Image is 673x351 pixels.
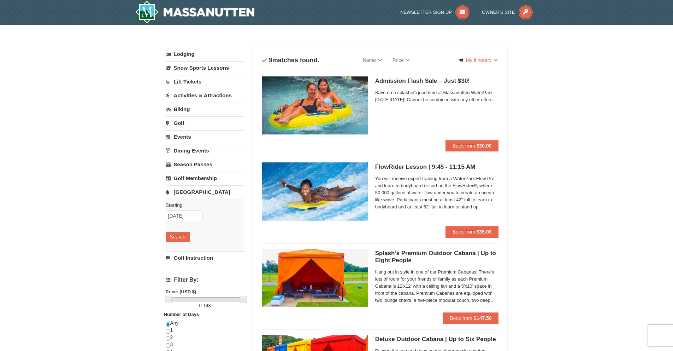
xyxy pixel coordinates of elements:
span: 148 [203,303,211,308]
span: Owner's Site [482,10,515,15]
label: Starting [166,202,239,209]
h5: Deluxe Outdoor Cabana | Up to Six People [375,336,499,343]
h5: Admission Flash Sale – Just $30! [375,77,499,85]
a: Activities & Attractions [166,89,244,102]
img: 6619917-216-363963c7.jpg [262,162,368,220]
span: Book from [453,229,475,235]
button: Book from $147.50 [443,312,498,324]
img: 6619917-1618-f229f8f2.jpg [262,76,368,134]
span: Save on a splashin' good time at Massanutten WaterPark [DATE][DATE]! Cannot be combined with any ... [375,89,499,103]
label: - [166,302,244,309]
span: 9 [269,57,272,64]
a: Events [166,130,244,143]
span: 0 [199,303,202,308]
a: Lodging [166,48,244,61]
a: My Itinerary [454,55,502,65]
a: [GEOGRAPHIC_DATA] [166,185,244,198]
strong: Price: (USD $) [166,289,196,294]
strong: $147.50 [474,315,492,321]
strong: $30.00 [477,143,492,149]
span: You will receive expert training from a WaterPark Flow Pro and learn to bodyboard or surf on the ... [375,175,499,211]
a: Golf [166,116,244,130]
a: Owner's Site [482,10,533,15]
a: Name [358,53,387,67]
a: Dining Events [166,144,244,157]
strong: $35.00 [477,229,492,235]
a: Golf Membership [166,172,244,185]
h5: FlowRider Lesson | 9:45 - 11:15 AM [375,163,499,171]
button: Book from $30.00 [445,140,499,151]
a: Golf Instruction [166,251,244,264]
h5: Splash’s Premium Outdoor Cabana | Up to Eight People [375,250,499,264]
span: Newsletter Sign Up [400,10,452,15]
button: Book from $35.00 [445,226,499,237]
a: Biking [166,103,244,116]
span: Book from [450,315,472,321]
span: Book from [453,143,475,149]
span: Hang out in style in one of our Premium Cabanas! There’s lots of room for your friends or family ... [375,269,499,304]
strong: Number of Days [164,312,199,317]
a: Season Passes [166,158,244,171]
a: Snow Sports Lessons [166,61,244,74]
a: Price [387,53,415,67]
h4: matches found. [262,57,319,64]
h4: Filter By: [166,277,244,283]
a: Massanutten Resort [135,1,255,23]
a: Newsletter Sign Up [400,10,470,15]
a: Lift Tickets [166,75,244,88]
img: Massanutten Resort Logo [135,1,255,23]
button: Search [166,232,190,242]
img: 6619917-1540-abbb9b77.jpg [262,249,368,307]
